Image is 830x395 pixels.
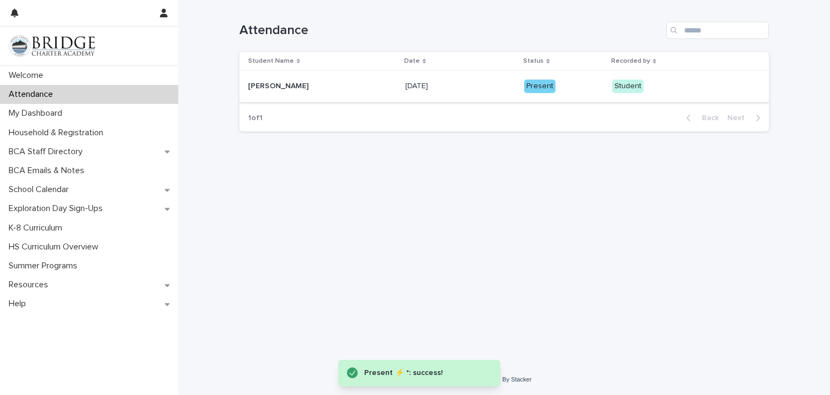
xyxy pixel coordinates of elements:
p: Date [404,55,420,67]
a: Powered By Stacker [477,376,531,383]
p: Attendance [4,89,62,100]
p: Resources [4,280,57,290]
p: My Dashboard [4,108,71,119]
p: HS Curriculum Overview [4,242,107,252]
p: Summer Programs [4,261,86,271]
div: Present [524,80,555,93]
p: BCA Emails & Notes [4,166,93,176]
p: School Calendar [4,185,77,195]
p: Household & Registration [4,128,112,138]
img: V1C1m3IdTEidaUdm9Hs0 [9,35,95,57]
p: Student Name [248,55,294,67]
input: Search [666,22,769,39]
h1: Attendance [239,23,662,38]
p: [PERSON_NAME] [248,80,311,91]
div: Student [612,80,644,93]
div: Present ⚡ *: success! [364,366,479,380]
p: Help [4,299,35,309]
p: K-8 Curriculum [4,223,71,233]
button: Next [723,113,769,123]
p: Welcome [4,70,52,81]
p: BCA Staff Directory [4,147,91,157]
span: Next [727,114,751,122]
button: Back [678,113,723,123]
p: [DATE] [405,80,430,91]
p: Status [523,55,544,67]
p: 1 of 1 [239,105,271,131]
p: Recorded by [611,55,650,67]
span: Back [695,114,719,122]
tr: [PERSON_NAME][PERSON_NAME] [DATE][DATE] PresentStudent [239,71,769,102]
p: Exploration Day Sign-Ups [4,203,111,214]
